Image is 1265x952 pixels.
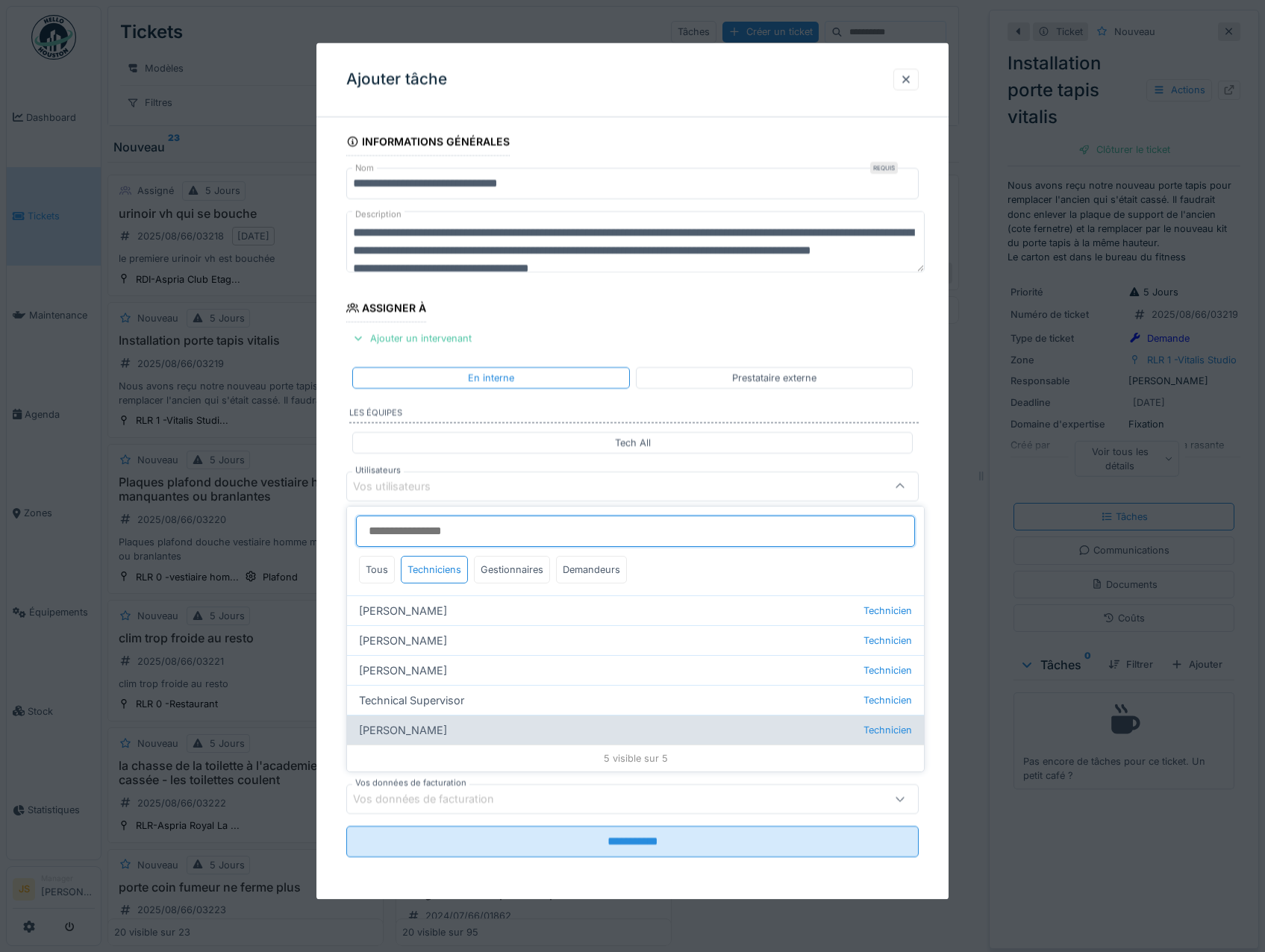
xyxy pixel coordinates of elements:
[352,777,469,790] label: Vos données de facturation
[346,298,427,323] div: Assigner à
[347,625,924,655] div: [PERSON_NAME]
[732,371,816,385] div: Prestataire externe
[347,715,924,745] div: [PERSON_NAME]
[347,595,924,625] div: [PERSON_NAME]
[863,693,912,707] span: Technicien
[359,556,395,583] div: Tous
[870,163,898,175] div: Requis
[474,556,550,583] div: Gestionnaires
[468,371,514,385] div: En interne
[347,685,924,715] div: Technical Supervisor
[349,407,919,423] label: Les équipes
[352,163,377,175] label: Nom
[556,556,627,583] div: Demandeurs
[401,556,468,583] div: Techniciens
[346,329,478,349] div: Ajouter un intervenant
[863,723,912,737] span: Technicien
[863,633,912,648] span: Technicien
[346,70,447,89] h3: Ajouter tâche
[863,604,912,618] span: Technicien
[352,206,405,225] label: Description
[347,655,924,685] div: [PERSON_NAME]
[347,745,924,771] div: 5 visible sur 5
[346,131,510,156] div: Informations générales
[353,792,515,808] div: Vos données de facturation
[353,478,452,495] div: Vos utilisateurs
[863,663,912,677] span: Technicien
[615,436,651,450] div: Tech All
[352,464,404,477] label: Utilisateurs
